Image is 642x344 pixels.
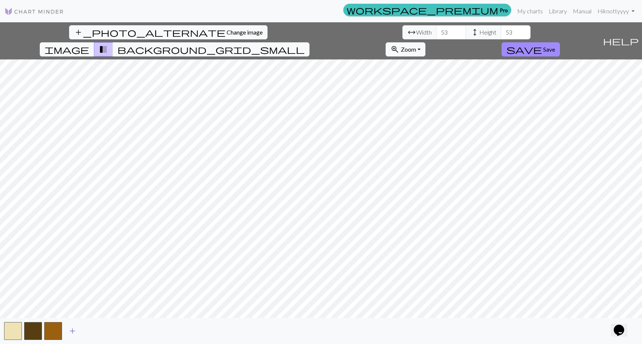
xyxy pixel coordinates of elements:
button: Help [600,22,642,59]
button: Change image [69,25,267,39]
span: help [603,36,639,46]
span: arrow_range [407,27,416,38]
span: save [506,44,542,55]
span: workspace_premium [347,5,498,15]
a: Library [546,4,570,19]
span: zoom_in [390,44,399,55]
button: Zoom [386,42,425,56]
a: Pro [343,4,511,16]
span: Height [479,28,496,37]
a: Manual [570,4,594,19]
span: Width [416,28,432,37]
span: add [68,326,77,336]
span: Save [543,46,555,53]
span: height [470,27,479,38]
a: Hiknottyyyy [594,4,638,19]
img: Logo [4,7,64,16]
a: My charts [514,4,546,19]
span: background_grid_small [117,44,305,55]
button: Save [502,42,560,56]
span: add_photo_alternate [74,27,226,38]
iframe: chat widget [611,314,635,337]
span: image [45,44,89,55]
span: Change image [227,29,263,36]
span: Zoom [401,46,416,53]
button: Add color [63,324,82,338]
span: transition_fade [99,44,108,55]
